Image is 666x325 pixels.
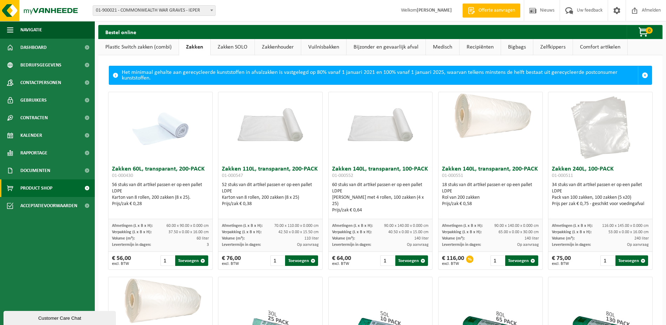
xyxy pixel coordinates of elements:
[112,224,153,228] span: Afmetingen (L x B x H):
[332,195,429,207] div: [PERSON_NAME] met 4 rollen, 100 zakken (4 x 25)
[552,262,571,266] span: excl. BTW
[525,236,539,241] span: 140 liter
[552,230,592,234] span: Verpakking (L x B x H):
[112,236,135,241] span: Volume (m³):
[112,188,209,195] div: LDPE
[494,224,539,228] span: 90.00 x 140.00 x 0.000 cm
[20,109,48,127] span: Contracten
[222,236,245,241] span: Volume (m³):
[98,39,179,55] a: Plastic Switch zakken (combi)
[20,39,47,56] span: Dashboard
[332,166,429,180] h3: Zakken 140L, transparant, 100-PACK
[552,182,649,207] div: 34 stuks van dit artikel passen er op een pallet
[222,182,319,207] div: 52 stuks van dit artikel passen er op een pallet
[552,243,591,247] span: Levertermijn in dagen:
[222,166,319,180] h3: Zakken 110L, transparant, 200-PACK
[112,255,131,266] div: € 56,00
[270,255,284,266] input: 1
[301,39,346,55] a: Vuilnisbakken
[332,188,429,195] div: LDPE
[552,166,649,180] h3: Zakken 240L, 100-PACK
[627,25,662,39] button: 0
[634,236,649,241] span: 240 liter
[615,255,648,266] button: Toevoegen
[552,173,573,178] span: 01-000511
[442,224,483,228] span: Afmetingen (L x B x H):
[407,243,429,247] span: Op aanvraag
[638,66,652,84] a: Sluit melding
[222,230,262,234] span: Verpakking (L x B x H):
[20,91,47,109] span: Gebruikers
[122,66,638,84] div: Het minimaal gehalte aan gerecycleerde kunststoffen in afvalzakken is vastgelegd op 80% vanaf 1 j...
[332,173,353,178] span: 01-000552
[426,39,459,55] a: Medisch
[112,243,151,247] span: Levertermijn in dagen:
[442,173,463,178] span: 01-000551
[274,224,319,228] span: 70.00 x 110.00 x 0.000 cm
[417,8,452,13] strong: [PERSON_NAME]
[552,195,649,201] div: Pack van 100 zakken, 100 zakken (5 x20)
[278,230,319,234] span: 42.50 x 0.00 x 15.50 cm
[552,201,649,207] div: Prijs per zak € 0,75 - geschikt voor voedingafval
[438,92,542,144] img: 01-000551
[332,224,373,228] span: Afmetingen (L x B x H):
[285,255,318,266] button: Toevoegen
[552,236,575,241] span: Volume (m³):
[222,188,319,195] div: LDPE
[442,262,464,266] span: excl. BTW
[460,39,501,55] a: Recipiënten
[20,127,42,144] span: Kalender
[395,255,428,266] button: Toevoegen
[499,230,539,234] span: 65.00 x 0.00 x 30.00 cm
[218,92,322,144] img: 01-000547
[112,195,209,201] div: Karton van 8 rollen, 200 zakken (8 x 25).
[533,39,573,55] a: Zelfkippers
[646,27,653,34] span: 0
[112,262,131,266] span: excl. BTW
[627,243,649,247] span: Op aanvraag
[505,255,538,266] button: Toevoegen
[477,7,517,14] span: Offerte aanvragen
[98,25,143,39] h2: Bestel online
[20,179,52,197] span: Product Shop
[20,74,61,91] span: Contactpersonen
[442,255,464,266] div: € 116,00
[552,255,571,266] div: € 75,00
[600,255,614,266] input: 1
[20,197,77,215] span: Acceptatievoorwaarden
[304,236,319,241] span: 110 liter
[442,166,539,180] h3: Zakken 140L, transparant, 200-PACK
[112,201,209,207] div: Prijs/zak € 0,28
[207,243,209,247] span: 3
[4,310,117,325] iframe: chat widget
[332,230,372,234] span: Verpakking (L x B x H):
[112,182,209,207] div: 56 stuks van dit artikel passen er op een pallet
[112,173,133,178] span: 01-000430
[347,39,426,55] a: Bijzonder en gevaarlijk afval
[442,195,539,201] div: Rol van 200 zakken
[197,236,209,241] span: 60 liter
[125,92,196,162] img: 01-000430
[222,262,241,266] span: excl. BTW
[222,243,261,247] span: Levertermijn in dagen:
[380,255,394,266] input: 1
[332,207,429,214] div: Prijs/zak € 0,64
[211,39,255,55] a: Zakken SOLO
[442,230,482,234] span: Verpakking (L x B x H):
[160,255,174,266] input: 1
[608,230,649,234] span: 53.00 x 0.00 x 16.00 cm
[297,243,319,247] span: Op aanvraag
[179,39,210,55] a: Zakken
[384,224,429,228] span: 90.00 x 140.00 x 0.000 cm
[332,262,351,266] span: excl. BTW
[565,92,635,162] img: 01-000511
[20,56,61,74] span: Bedrijfsgegevens
[222,255,241,266] div: € 76,00
[332,182,429,214] div: 60 stuks van dit artikel passen er op een pallet
[552,224,593,228] span: Afmetingen (L x B x H):
[329,92,433,144] img: 01-000552
[501,39,533,55] a: Bigbags
[442,188,539,195] div: LDPE
[388,230,429,234] span: 40.50 x 0.00 x 15.00 cm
